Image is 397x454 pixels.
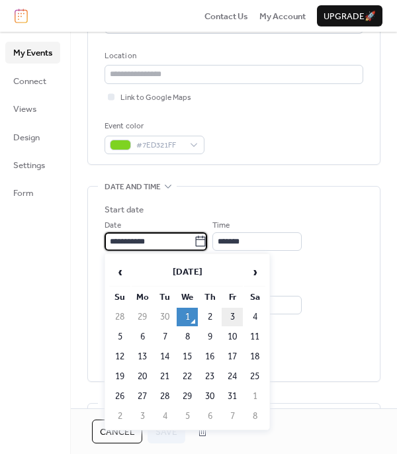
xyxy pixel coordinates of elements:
th: [DATE] [132,258,243,287]
img: logo [15,9,28,23]
td: 30 [154,308,175,326]
td: 16 [199,347,220,366]
span: Settings [13,159,45,172]
a: Views [5,98,60,119]
td: 7 [154,328,175,346]
span: Design [13,131,40,144]
a: My Account [259,9,306,23]
td: 7 [222,407,243,426]
a: Connect [5,70,60,91]
td: 30 [199,387,220,406]
a: My Events [5,42,60,63]
th: Sa [244,288,265,306]
th: Su [109,288,130,306]
td: 3 [132,407,153,426]
td: 13 [132,347,153,366]
td: 31 [222,387,243,406]
div: Location [105,50,361,63]
div: Event color [105,120,202,133]
span: ‹ [110,259,130,285]
td: 1 [177,308,198,326]
span: Date and time [105,181,161,194]
span: Connect [13,75,46,88]
span: Contact Us [204,10,248,23]
td: 3 [222,308,243,326]
a: Design [5,126,60,148]
a: Contact Us [204,9,248,23]
td: 20 [132,367,153,386]
span: Link to Google Maps [120,91,191,105]
td: 21 [154,367,175,386]
span: Views [13,103,36,116]
td: 26 [109,387,130,406]
span: Date [105,219,121,232]
th: Fr [222,288,243,306]
button: Cancel [92,420,142,443]
td: 14 [154,347,175,366]
span: Form [13,187,34,200]
span: Cancel [100,426,134,439]
td: 17 [222,347,243,366]
th: Tu [154,288,175,306]
td: 28 [109,308,130,326]
th: Mo [132,288,153,306]
td: 6 [132,328,153,346]
td: 4 [244,308,265,326]
td: 5 [109,328,130,346]
td: 28 [154,387,175,406]
td: 6 [199,407,220,426]
td: 8 [244,407,265,426]
td: 4 [154,407,175,426]
td: 2 [109,407,130,426]
td: 15 [177,347,198,366]
span: Time [212,219,230,232]
td: 11 [244,328,265,346]
td: 10 [222,328,243,346]
td: 24 [222,367,243,386]
button: Upgrade🚀 [317,5,382,26]
span: Upgrade 🚀 [324,10,376,23]
div: Start date [105,203,144,216]
span: › [245,259,265,285]
td: 5 [177,407,198,426]
th: Th [199,288,220,306]
td: 27 [132,387,153,406]
span: My Events [13,46,52,60]
td: 29 [132,308,153,326]
span: My Account [259,10,306,23]
td: 8 [177,328,198,346]
span: #7ED321FF [136,139,183,152]
td: 18 [244,347,265,366]
td: 25 [244,367,265,386]
a: Form [5,182,60,203]
td: 2 [199,308,220,326]
td: 22 [177,367,198,386]
a: Settings [5,154,60,175]
td: 12 [109,347,130,366]
td: 1 [244,387,265,406]
th: We [177,288,198,306]
td: 19 [109,367,130,386]
td: 23 [199,367,220,386]
td: 29 [177,387,198,406]
td: 9 [199,328,220,346]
